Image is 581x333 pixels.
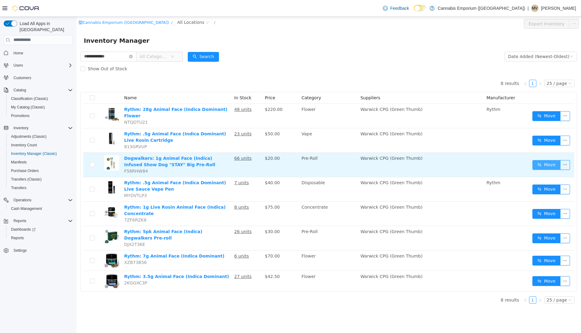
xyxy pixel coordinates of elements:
[9,226,38,233] a: Dashboards
[531,5,538,12] div: Michael Valentin
[48,264,71,269] span: 2KGGXC3P
[453,280,460,287] a: 1
[11,206,42,211] span: Cash Management
[9,167,41,174] a: Purchase Orders
[11,96,48,101] span: Classification (Classic)
[158,115,175,119] u: 23 units
[470,63,490,70] div: 25 / page
[158,188,172,193] u: 8 units
[493,38,497,42] i: icon: down
[11,105,45,110] span: My Catalog (Classic)
[48,163,150,175] a: Rythm: .5g Animal Face (Indica Dominant) Live Sauce Vape Pen
[48,176,70,181] span: MYDVTLP3
[13,75,31,80] span: Customers
[9,184,29,192] a: Transfers
[9,226,73,233] span: Dashboards
[9,141,73,149] span: Inventory Count
[456,192,484,202] button: icon: swapMove
[188,115,203,119] span: $50.00
[1,61,75,70] button: Users
[2,3,92,8] a: icon: shopCannabis Emporium ([GEOGRAPHIC_DATA])
[188,188,203,193] span: $75.00
[13,198,31,203] span: Operations
[9,133,73,140] span: Adjustments (Classic)
[28,114,43,129] img: Rythm: .5g Animal Face (Indica Dominant) Live Rosin Cartridge hero shot
[48,225,69,230] span: DJX2T36E
[13,218,26,223] span: Reports
[11,124,73,132] span: Inventory
[6,141,75,149] button: Inventory Count
[11,49,26,57] a: Home
[48,257,153,262] a: Rythm: 3.5g Animal Face (Indica Dominant)
[13,248,27,253] span: Settings
[188,212,203,217] span: $30.00
[484,119,494,129] button: icon: ellipsis
[6,149,75,158] button: Inventory Manager (Classic)
[445,280,453,287] li: Previous Page
[6,225,75,234] a: Dashboards
[223,136,282,160] td: Pre-Roll
[284,79,304,83] span: Suppliers
[111,35,142,45] button: icon: searchSearch
[11,124,31,132] button: Inventory
[2,4,6,8] i: icon: shop
[1,124,75,132] button: Inventory
[456,217,484,226] button: icon: swapMove
[9,150,73,157] span: Inventory Manager (Classic)
[11,62,73,69] span: Users
[9,95,50,102] a: Classification (Classic)
[456,168,484,177] button: icon: swapMove
[532,5,538,12] span: MV
[11,134,46,139] span: Adjustments (Classic)
[284,115,346,119] span: Warwick CPG (Green Thumb)
[9,159,73,166] span: Manifests
[284,212,346,217] span: Warwick CPG (Green Thumb)
[456,119,484,129] button: icon: swapMove
[11,62,25,69] button: Users
[456,259,484,269] button: icon: swapMove
[158,212,175,217] u: 26 units
[48,139,139,150] a: Dogwalkers: 1g Animal Face (Indica) Infused Show Dog "STAY" Big Pre-Roll
[188,237,203,242] span: $70.00
[188,79,199,83] span: Price
[158,139,175,144] u: 66 units
[1,246,75,255] button: Settings
[470,280,490,287] div: 25 / page
[9,184,73,192] span: Transfers
[484,143,494,153] button: icon: ellipsis
[1,86,75,94] button: Catalog
[9,176,44,183] a: Transfers (Classic)
[484,239,494,249] button: icon: ellipsis
[410,90,424,95] span: Rythm
[6,234,75,242] button: Reports
[101,2,128,9] span: All Locations
[6,158,75,166] button: Manifests
[11,113,30,118] span: Promotions
[28,138,43,154] img: Dogwalkers: 1g Animal Face (Indica) Infused Show Dog "STAY" Big Pre-Roll hero shot
[11,217,73,225] span: Reports
[9,133,49,140] a: Adjustments (Classic)
[541,5,576,12] p: [PERSON_NAME]
[11,196,73,204] span: Operations
[11,247,29,254] a: Settings
[28,212,43,227] img: Rythm: 5pk Animal Face (Indica) Dogwalkers Pre-roll hero shot
[11,151,57,156] span: Inventory Manager (Classic)
[11,185,26,190] span: Transfers
[48,103,71,108] span: NTQDTU21
[438,5,525,12] p: Cannabis Emporium ([GEOGRAPHIC_DATA])
[11,168,39,173] span: Purchase Orders
[11,49,73,57] span: Home
[447,2,493,12] button: Export Inventory
[447,65,451,69] i: icon: left
[95,3,96,8] span: /
[158,237,172,242] u: 6 units
[11,86,28,94] button: Catalog
[453,63,460,70] a: 1
[9,150,59,157] a: Inventory Manager (Classic)
[6,204,75,213] button: Cash Management
[460,63,467,70] li: Next Page
[410,79,439,83] span: Manufacturer
[424,63,442,70] li: 8 results
[432,35,493,44] div: Date Added (Newest-Oldest)
[53,38,56,42] i: icon: close-circle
